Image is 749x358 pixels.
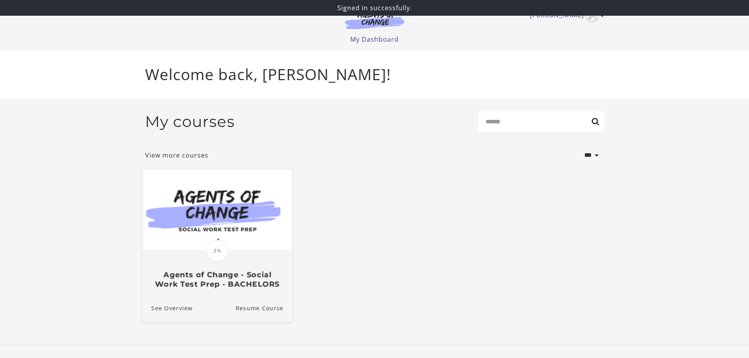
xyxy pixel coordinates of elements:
[145,151,208,160] a: View more courses
[337,11,412,29] img: Agents of Change Logo
[145,63,604,86] p: Welcome back, [PERSON_NAME]!
[142,295,192,321] a: Agents of Change - Social Work Test Prep - BACHELORS: See Overview
[151,270,283,288] h3: Agents of Change - Social Work Test Prep - BACHELORS
[236,295,292,321] a: Agents of Change - Social Work Test Prep - BACHELORS: Resume Course
[206,240,228,262] span: 2%
[3,3,746,13] p: Signed in successfully.
[145,112,235,131] h2: My courses
[350,35,399,44] a: My Dashboard
[530,9,600,22] a: Toggle menu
